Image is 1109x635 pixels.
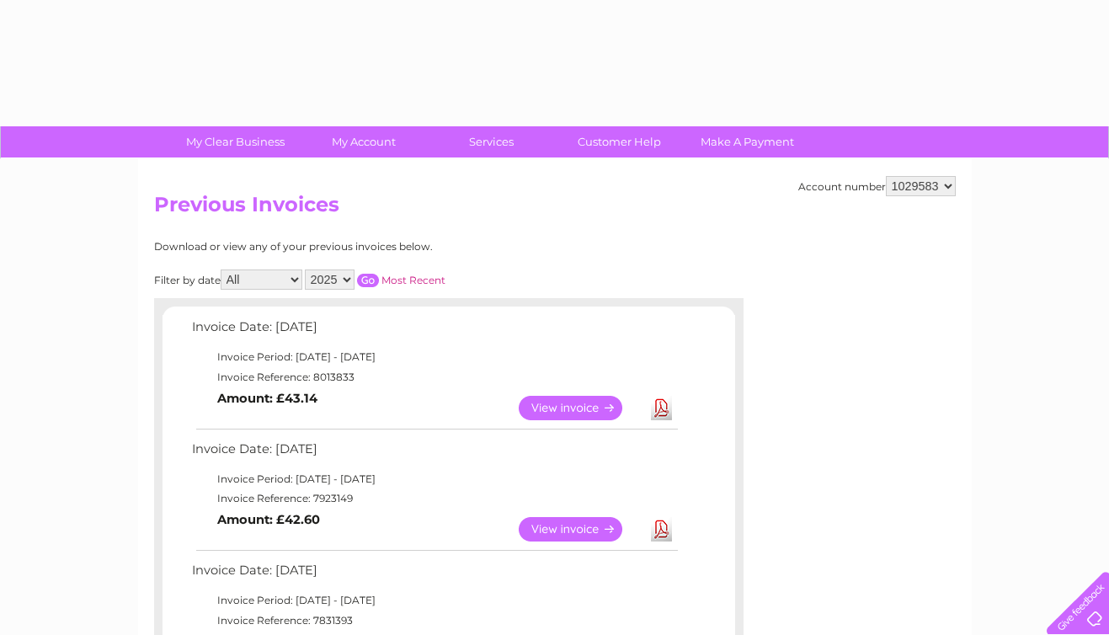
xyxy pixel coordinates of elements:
a: Customer Help [550,126,689,157]
td: Invoice Reference: 7923149 [188,488,680,509]
td: Invoice Reference: 8013833 [188,367,680,387]
a: My Clear Business [166,126,305,157]
a: Most Recent [381,274,445,286]
a: View [519,517,642,542]
td: Invoice Reference: 7831393 [188,611,680,631]
div: Download or view any of your previous invoices below. [154,241,596,253]
td: Invoice Period: [DATE] - [DATE] [188,469,680,489]
td: Invoice Date: [DATE] [188,316,680,347]
b: Amount: £43.14 [217,391,317,406]
td: Invoice Date: [DATE] [188,438,680,469]
a: My Account [294,126,433,157]
a: Make A Payment [678,126,817,157]
a: Services [422,126,561,157]
a: Download [651,396,672,420]
h2: Previous Invoices [154,193,956,225]
a: Download [651,517,672,542]
div: Filter by date [154,269,596,290]
a: View [519,396,642,420]
td: Invoice Date: [DATE] [188,559,680,590]
td: Invoice Period: [DATE] - [DATE] [188,590,680,611]
div: Account number [798,176,956,196]
td: Invoice Period: [DATE] - [DATE] [188,347,680,367]
b: Amount: £42.60 [217,512,320,527]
